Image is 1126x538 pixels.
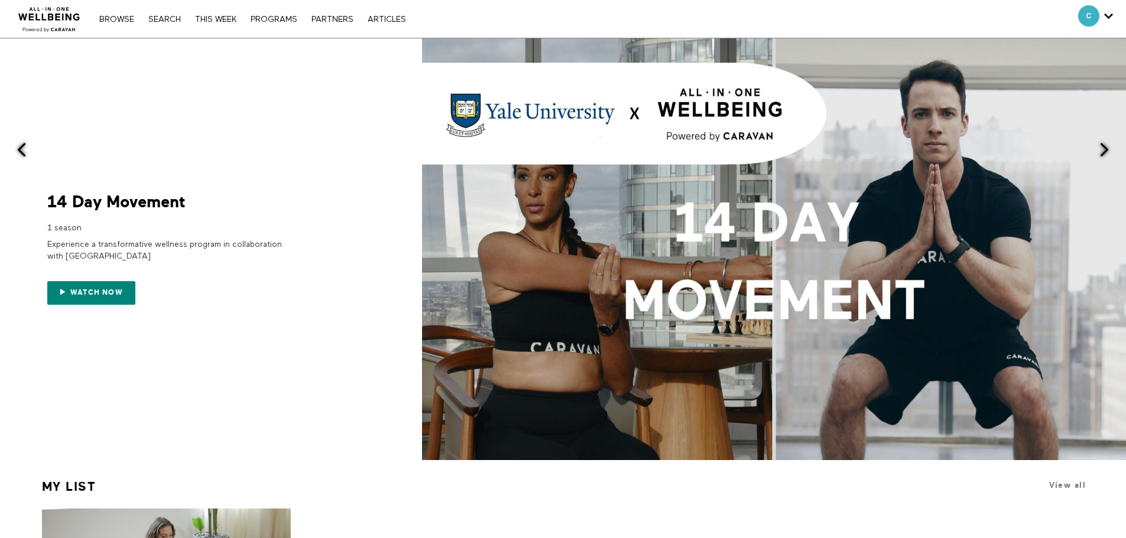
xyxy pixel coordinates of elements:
a: THIS WEEK [189,15,242,24]
a: My list [42,474,96,499]
a: View all [1049,481,1086,490]
a: Browse [93,15,140,24]
nav: Primary [93,13,411,25]
a: ARTICLES [362,15,412,24]
a: Search [142,15,187,24]
a: PROGRAMS [245,15,303,24]
a: PARTNERS [306,15,359,24]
